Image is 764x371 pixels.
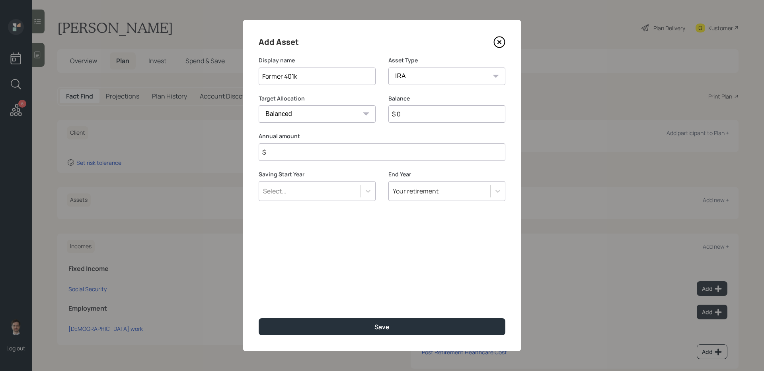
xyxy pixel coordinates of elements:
[259,170,376,178] label: Saving Start Year
[374,323,390,331] div: Save
[388,170,505,178] label: End Year
[259,318,505,335] button: Save
[388,95,505,102] label: Balance
[263,187,286,195] div: Select...
[259,132,505,140] label: Annual amount
[259,56,376,64] label: Display name
[393,187,439,195] div: Your retirement
[259,36,299,48] h4: Add Asset
[388,56,505,64] label: Asset Type
[259,95,376,102] label: Target Allocation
